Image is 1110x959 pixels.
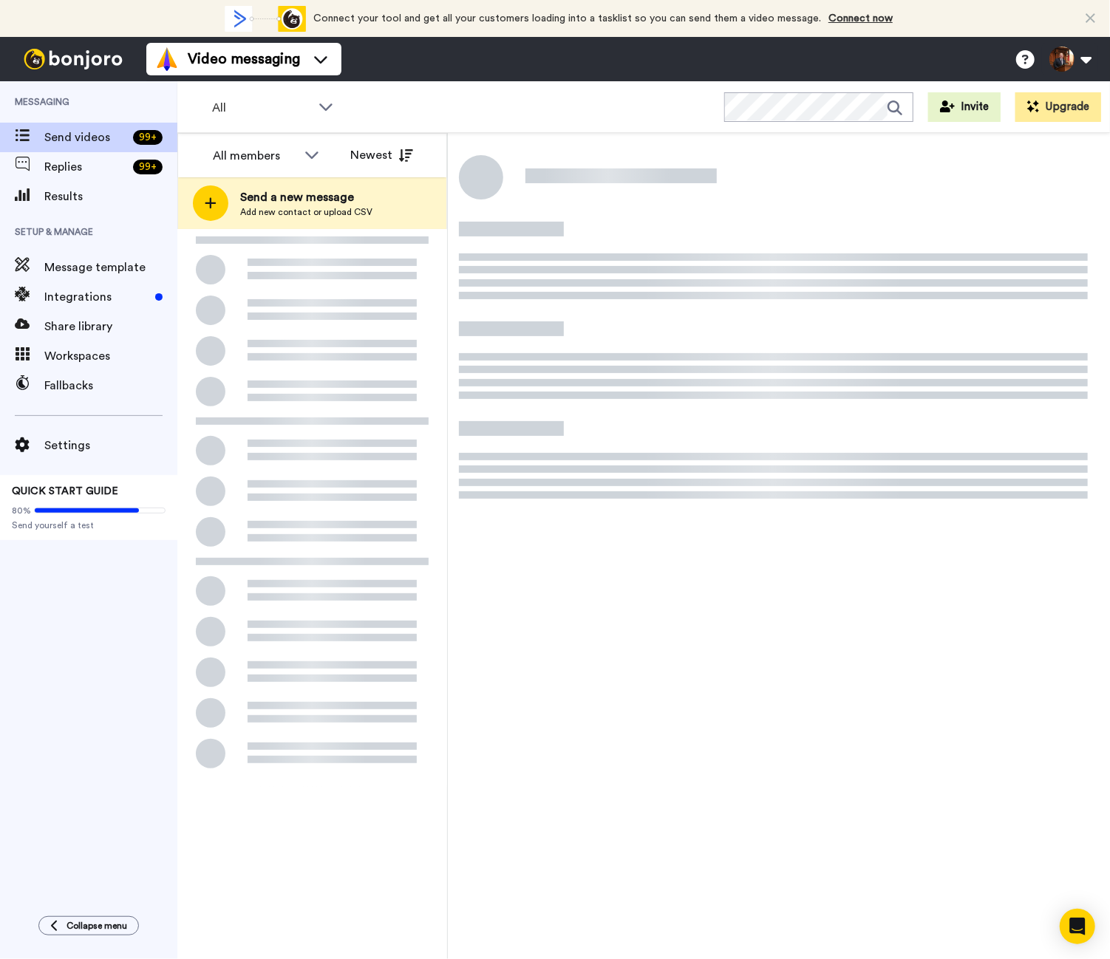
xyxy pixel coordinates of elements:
button: Collapse menu [38,916,139,935]
img: vm-color.svg [155,47,179,71]
a: Connect now [828,13,893,24]
img: bj-logo-header-white.svg [18,49,129,69]
span: Add new contact or upload CSV [240,206,372,218]
span: Results [44,188,177,205]
div: 99 + [133,160,163,174]
button: Upgrade [1015,92,1101,122]
button: Newest [339,140,424,170]
div: 99 + [133,130,163,145]
div: Open Intercom Messenger [1060,909,1095,944]
button: Invite [928,92,1001,122]
span: Connect your tool and get all your customers loading into a tasklist so you can send them a video... [313,13,821,24]
span: Send a new message [240,188,372,206]
span: Send yourself a test [12,519,166,531]
div: animation [225,6,306,32]
span: Workspaces [44,347,177,365]
span: All [212,99,311,117]
span: Message template [44,259,177,276]
span: Fallbacks [44,377,177,395]
span: QUICK START GUIDE [12,486,118,496]
div: All members [213,147,297,165]
span: Video messaging [188,49,300,69]
span: Settings [44,437,177,454]
span: 80% [12,505,31,516]
span: Integrations [44,288,149,306]
span: Share library [44,318,177,335]
span: Collapse menu [67,920,127,932]
span: Send videos [44,129,127,146]
span: Replies [44,158,127,176]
